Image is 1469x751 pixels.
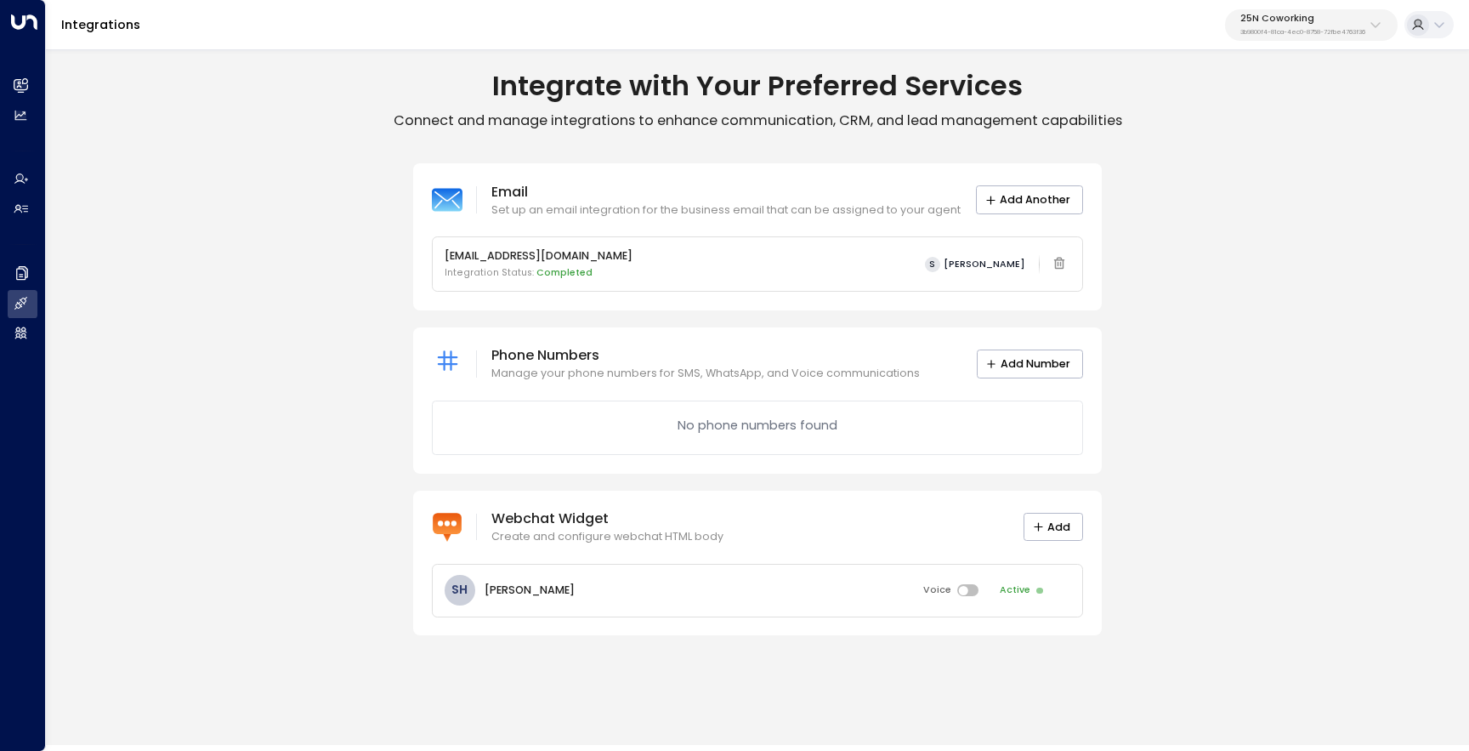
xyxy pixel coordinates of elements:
[944,259,1025,270] span: [PERSON_NAME]
[61,16,140,33] a: Integrations
[46,69,1469,103] h1: Integrate with Your Preferred Services
[1240,14,1365,24] p: 25N Coworking
[1000,583,1030,597] span: Active
[491,366,920,382] p: Manage your phone numbers for SMS, WhatsApp, and Voice communications
[491,202,961,219] p: Set up an email integration for the business email that can be assigned to your agent
[916,581,984,600] div: Click to enable voice
[491,182,961,202] p: Email
[491,345,920,366] p: Phone Numbers
[1240,29,1365,36] p: 3b9800f4-81ca-4ec0-8758-72fbe4763f36
[491,529,723,545] p: Create and configure webchat HTML body
[536,266,593,279] span: Completed
[678,417,837,435] p: No phone numbers found
[491,509,723,529] p: Webchat Widget
[445,266,632,280] p: Integration Status:
[485,583,575,599] p: [PERSON_NAME]
[918,253,1031,275] button: S[PERSON_NAME]
[1024,513,1083,542] button: Add
[977,350,1083,378] button: Add Number
[994,581,1070,600] div: Click to disable
[1047,253,1070,276] span: Email integration cannot be deleted while linked to an active agent. Please deactivate the agent ...
[445,575,475,606] div: SH
[923,583,951,597] span: Voice
[46,111,1469,130] p: Connect and manage integrations to enhance communication, CRM, and lead management capabilities
[1225,9,1398,41] button: 25N Coworking3b9800f4-81ca-4ec0-8758-72fbe4763f36
[925,257,940,272] span: S
[976,185,1083,214] button: Add Another
[445,248,632,265] p: [EMAIL_ADDRESS][DOMAIN_NAME]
